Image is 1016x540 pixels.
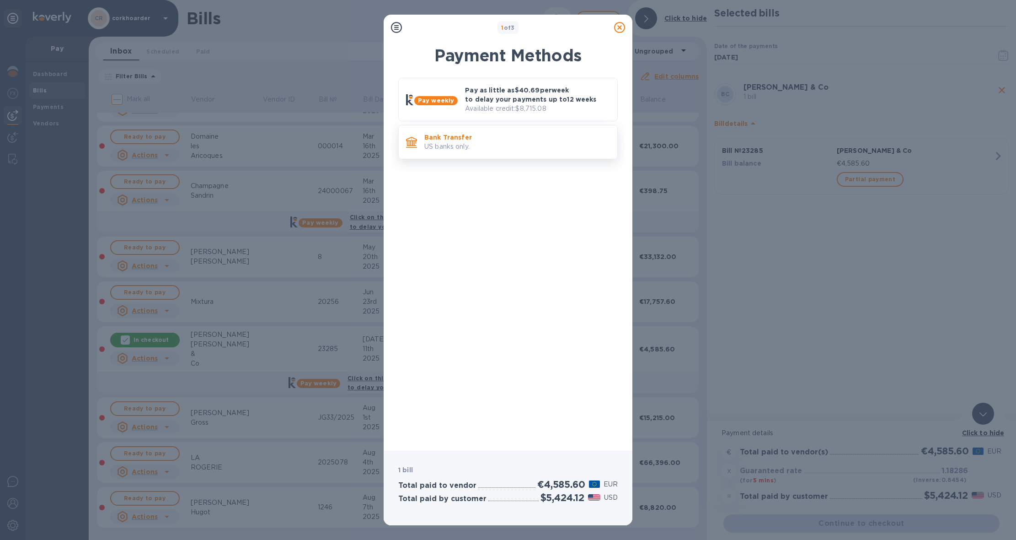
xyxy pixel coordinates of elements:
h3: Total paid to vendor [398,481,476,490]
h2: $5,424.12 [540,492,584,503]
h2: €4,585.60 [537,479,585,490]
p: USD [604,493,618,502]
p: US banks only. [424,142,610,151]
h3: Total paid by customer [398,495,487,503]
p: Pay as little as $40.69 per week to delay your payments up to 12 weeks [465,86,610,104]
b: Pay weekly [418,97,454,104]
img: USD [588,494,600,501]
b: 1 bill [398,466,413,474]
h1: Payment Methods [398,46,618,65]
p: EUR [604,480,618,489]
span: 1 [501,24,503,31]
b: of 3 [501,24,515,31]
p: Bank Transfer [424,133,610,142]
p: Available credit: $8,715.08 [465,104,610,113]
